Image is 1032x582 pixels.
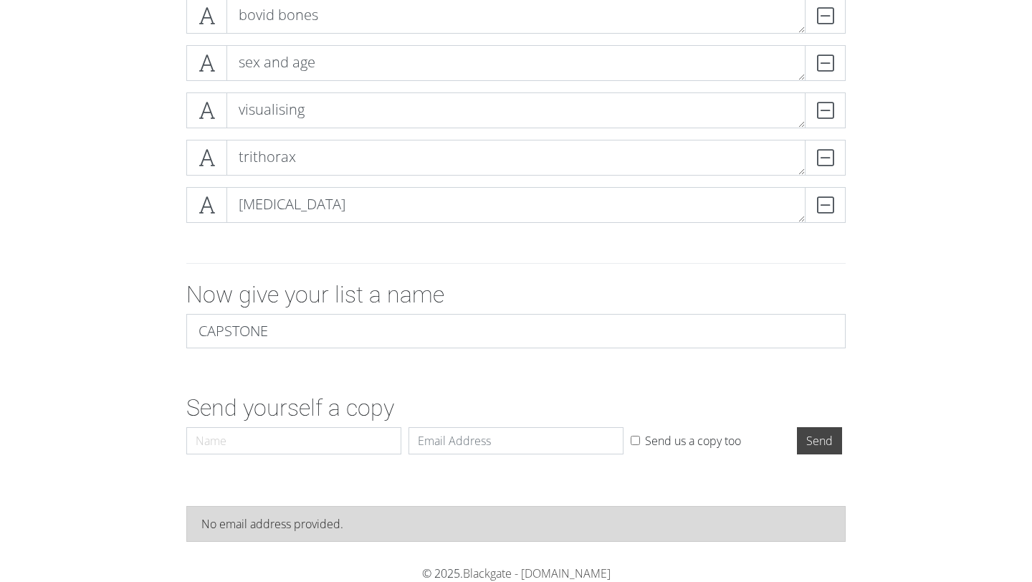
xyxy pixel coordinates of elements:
[797,427,842,454] input: Send
[186,427,401,454] input: Name
[645,432,741,449] label: Send us a copy too
[186,394,846,421] h2: Send yourself a copy
[118,565,914,582] div: © 2025.
[186,281,846,308] h2: Now give your list a name
[408,427,623,454] input: Email Address
[201,515,831,533] div: No email address provided.
[186,314,846,348] input: My amazing list...
[463,566,611,581] a: Blackgate - [DOMAIN_NAME]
